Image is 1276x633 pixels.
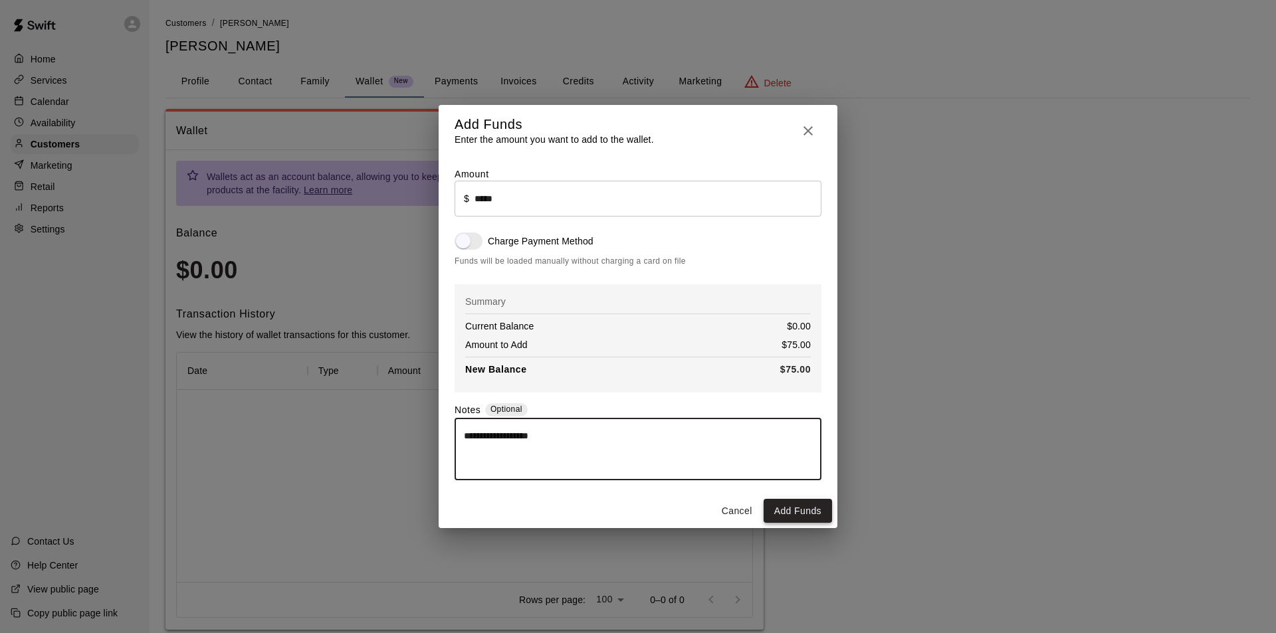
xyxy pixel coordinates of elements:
p: $75.00 [780,363,811,377]
h5: Add Funds [455,116,654,134]
p: Enter the amount you want to add to the wallet. [455,133,654,146]
p: $0.00 [787,319,811,333]
span: Optional [490,405,522,414]
p: Amount to Add [465,338,528,351]
button: Add Funds [764,499,832,523]
p: $75.00 [782,338,811,351]
span: Funds will be loaded manually without charging a card on file [455,255,821,268]
button: Cancel [716,499,758,523]
label: Notes [455,403,480,418]
p: Charge Payment Method [488,234,593,248]
p: $ [464,192,469,205]
p: New Balance [465,363,527,377]
label: Amount [455,169,489,179]
p: Current Balance [465,319,534,333]
p: Summary [465,295,811,308]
